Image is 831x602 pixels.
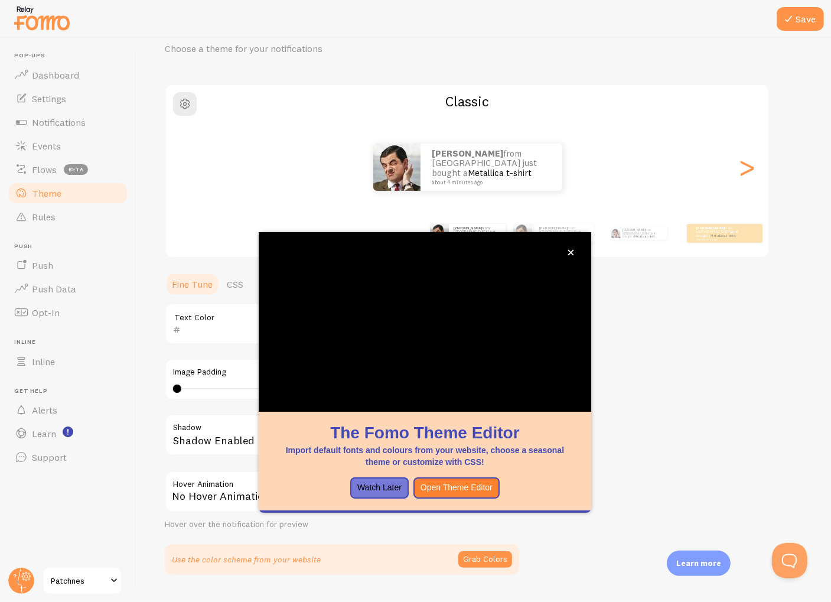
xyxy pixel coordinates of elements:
p: from [GEOGRAPHIC_DATA] just bought a [454,226,501,240]
span: Pop-ups [14,52,129,60]
div: Next slide [740,125,754,210]
button: Open Theme Editor [413,477,500,499]
a: Dashboard [7,63,129,87]
a: Inline [7,350,129,373]
a: Theme [7,181,129,205]
button: close, [565,246,577,259]
p: from [GEOGRAPHIC_DATA] just bought a [539,226,589,240]
span: Support [32,451,67,463]
svg: <p>Watch New Feature Tutorials!</p> [63,427,73,437]
button: Grab Colors [458,551,512,568]
a: Opt-In [7,301,129,324]
span: Inline [14,339,129,346]
p: Learn more [676,558,721,569]
img: fomo-relay-logo-orange.svg [12,3,71,33]
a: Metallica t-shirt [468,167,532,178]
span: Push Data [32,283,76,295]
p: from [GEOGRAPHIC_DATA] just bought a [696,226,744,240]
a: Patchnes [43,567,122,595]
div: Hover over the notification for preview [165,519,519,530]
small: about 4 minutes ago [696,238,742,240]
a: Support [7,445,129,469]
label: Image Padding [173,367,511,378]
a: Metallica t-shirt [634,235,654,238]
div: Shadow Enabled [165,414,519,457]
button: Watch Later [350,477,409,499]
span: Alerts [32,404,57,416]
span: Learn [32,428,56,440]
a: Settings [7,87,129,110]
a: Events [7,134,129,158]
a: CSS [220,272,250,296]
span: Inline [32,356,55,367]
div: The Fomo Theme EditorImport default fonts and colours from your website, choose a seasonal theme ... [259,232,591,513]
span: Patchnes [51,574,107,588]
strong: [PERSON_NAME] [454,226,482,230]
span: Push [14,243,129,250]
a: Notifications [7,110,129,134]
p: Choose a theme for your notifications [165,42,448,56]
a: Alerts [7,398,129,422]
p: Import default fonts and colours from your website, choose a seasonal theme or customize with CSS! [273,444,577,468]
h1: The Fomo Theme Editor [273,421,577,444]
strong: [PERSON_NAME] [432,148,504,159]
img: Fomo [430,224,449,243]
span: Flows [32,164,57,175]
a: Learn [7,422,129,445]
span: Rules [32,211,56,223]
p: Use the color scheme from your website [172,554,321,565]
iframe: Help Scout Beacon - Open [772,543,807,578]
span: Events [32,140,61,152]
span: beta [64,164,88,175]
strong: [PERSON_NAME] [539,226,568,230]
img: Fomo [611,229,620,238]
span: Notifications [32,116,86,128]
p: from [GEOGRAPHIC_DATA] just bought a [623,227,662,240]
span: Push [32,259,53,271]
strong: [PERSON_NAME] [696,226,725,230]
span: Settings [32,93,66,105]
span: Get Help [14,388,129,395]
img: Fomo [373,144,421,191]
a: Fine Tune [165,272,220,296]
h2: Classic [166,92,768,110]
div: Learn more [667,551,731,576]
a: Push Data [7,277,129,301]
a: Flows beta [7,158,129,181]
span: Theme [32,187,61,199]
strong: [PERSON_NAME] [623,228,646,232]
span: Dashboard [32,69,79,81]
a: Rules [7,205,129,229]
div: No Hover Animation [165,471,519,512]
span: Opt-In [32,307,60,318]
small: about 4 minutes ago [432,180,547,186]
a: Push [7,253,129,277]
p: from [GEOGRAPHIC_DATA] just bought a [432,149,550,186]
img: Fomo [513,224,532,243]
a: Metallica t-shirt [711,233,736,238]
